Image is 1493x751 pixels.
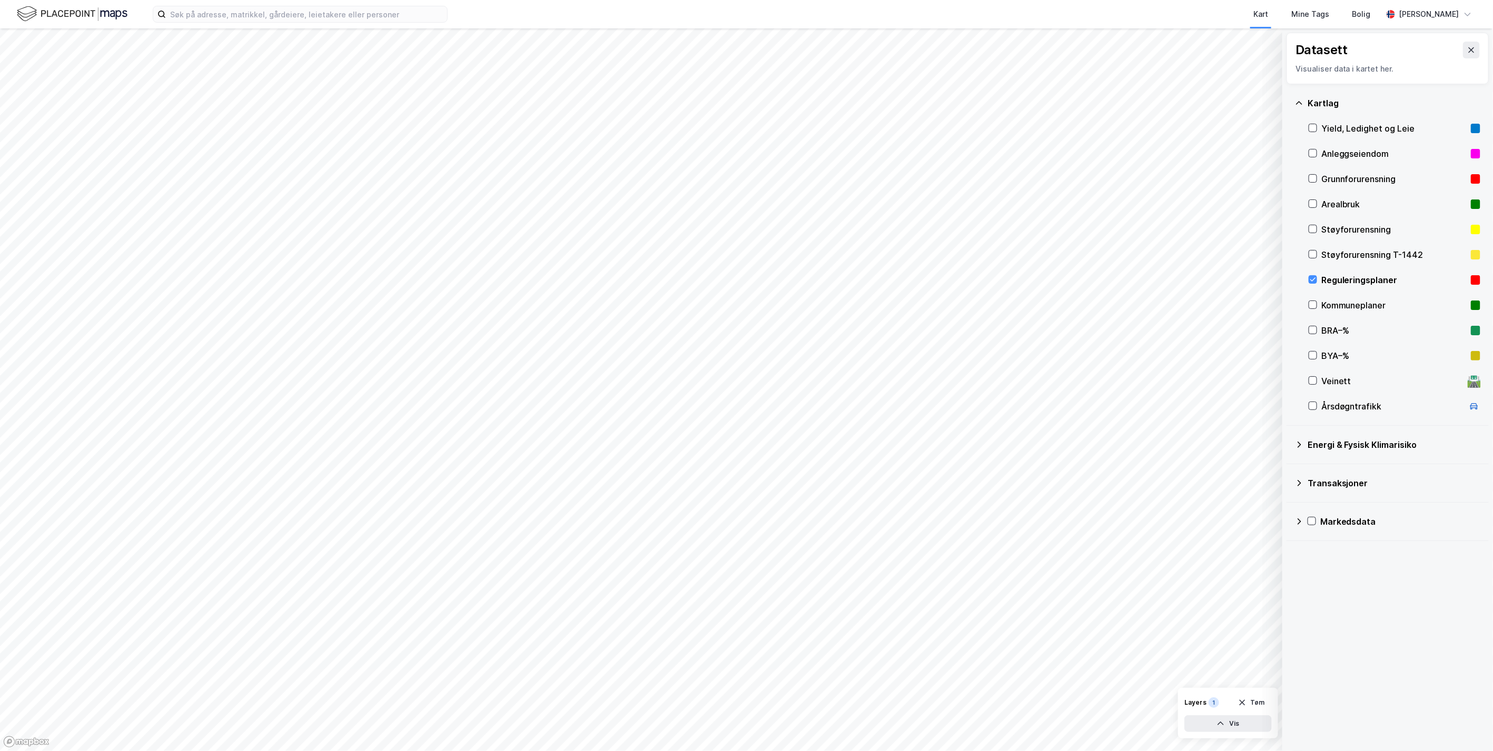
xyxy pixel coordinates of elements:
a: Mapbox homepage [3,736,50,748]
div: Yield, Ledighet og Leie [1321,122,1467,135]
div: Kontrollprogram for chat [1440,700,1493,751]
div: Anleggseiendom [1321,147,1467,160]
div: 1 [1209,697,1219,708]
div: Markedsdata [1320,515,1480,528]
div: BRA–% [1321,324,1467,337]
div: Kartlag [1308,97,1480,109]
div: Datasett [1296,42,1348,58]
div: Energi & Fysisk Klimarisiko [1308,438,1480,451]
div: 🛣️ [1467,374,1481,388]
div: Kommuneplaner [1321,299,1467,312]
div: Reguleringsplaner [1321,274,1467,286]
div: Støyforurensning [1321,223,1467,236]
div: Bolig [1352,8,1371,21]
div: Støyforurensning T-1442 [1321,248,1467,261]
div: BYA–% [1321,349,1467,362]
div: Grunnforurensning [1321,173,1467,185]
div: Mine Tags [1291,8,1329,21]
div: Transaksjoner [1308,477,1480,489]
div: Kart [1253,8,1268,21]
div: Layers [1184,698,1207,707]
img: logo.f888ab2527a4732fd821a326f86c7f29.svg [17,5,127,23]
iframe: Chat Widget [1440,700,1493,751]
button: Tøm [1231,694,1272,711]
div: Årsdøgntrafikk [1321,400,1464,413]
div: Visualiser data i kartet her. [1296,63,1480,75]
input: Søk på adresse, matrikkel, gårdeiere, leietakere eller personer [166,6,447,22]
div: Arealbruk [1321,198,1467,211]
button: Vis [1184,715,1272,732]
div: [PERSON_NAME] [1399,8,1459,21]
div: Veinett [1321,375,1464,387]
